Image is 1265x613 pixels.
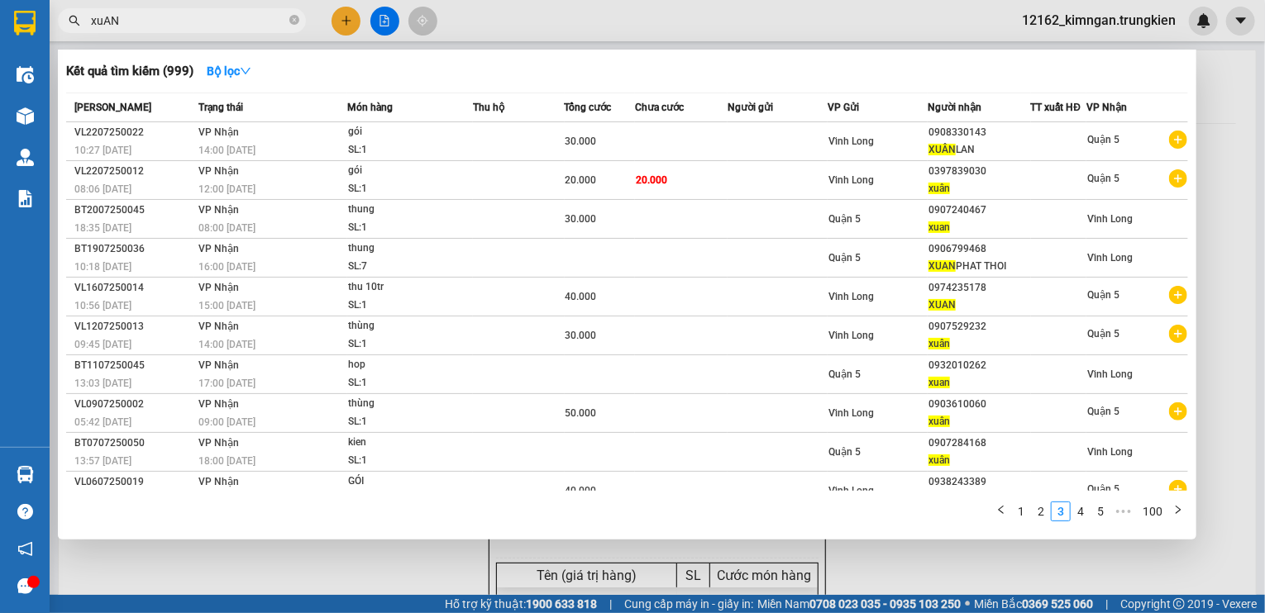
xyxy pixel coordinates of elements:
span: VP Nhận [198,321,239,332]
div: 0932010262 [928,357,1030,374]
li: Next 5 Pages [1110,501,1137,521]
div: 30.000 [12,87,98,124]
span: 20.000 [636,174,667,186]
span: 05:42 [DATE] [74,416,131,428]
span: Thu tiền rồi : [12,87,89,104]
div: 0397839030 [928,163,1030,180]
span: Vĩnh Long [828,330,874,341]
span: 09:45 [DATE] [74,339,131,350]
span: VP Nhận [198,437,239,449]
span: Vĩnh Long [828,407,874,419]
span: 10:27 [DATE] [74,145,131,156]
span: Vĩnh Long [828,485,874,497]
span: xuan [928,221,950,233]
span: right [1173,505,1183,515]
span: message [17,578,33,594]
div: hop [348,356,472,374]
span: Người nhận [928,102,981,113]
span: 18:00 [DATE] [198,455,255,467]
div: SL: 1 [348,413,472,431]
span: question-circle [17,504,33,520]
span: Vĩnh Long [828,174,874,186]
span: VP Gửi [828,102,859,113]
h3: Kết quả tìm kiếm ( 999 ) [66,63,193,80]
a: 5 [1091,502,1110,520]
span: search [69,15,80,26]
div: SL: 1 [348,452,472,470]
div: SL: 1 [348,141,472,159]
span: Món hàng [347,102,393,113]
div: 0974235178 [928,279,1030,297]
div: thung [348,201,472,219]
span: Người gửi [728,102,773,113]
li: 4 [1071,501,1091,521]
span: Tổng cước [565,102,612,113]
span: 13:03 [DATE] [74,378,131,389]
li: 1 [1011,501,1031,521]
span: plus-circle [1169,402,1187,421]
span: Quận 5 [1087,289,1119,301]
span: VP Nhận [198,398,239,410]
div: 0907284168 [928,435,1030,452]
div: 0708687938 [107,54,241,77]
span: 30.000 [566,213,597,225]
span: 30.000 [566,330,597,341]
span: Vĩnh Long [828,291,874,302]
span: Quận 5 [1087,406,1119,417]
span: left [996,505,1006,515]
span: Quận 5 [828,213,861,225]
button: left [991,501,1011,521]
span: 10:56 [DATE] [74,300,131,311]
div: BT0707250050 [74,435,193,452]
a: 1 [1012,502,1030,520]
input: Tìm tên, số ĐT hoặc mã đơn [91,12,286,30]
span: xuân [928,454,950,466]
span: 08:06 [DATE] [74,183,131,195]
div: VL1207250013 [74,318,193,335]
span: Quận 5 [1087,173,1119,184]
span: Quận 5 [1087,134,1119,145]
div: SL: 1 [348,374,472,392]
span: 08:00 [DATE] [198,222,255,234]
div: BT1907250036 [74,240,193,258]
span: Quận 5 [1087,483,1119,495]
span: 20.000 [566,174,597,186]
div: PHAT THOI [928,258,1030,275]
div: SL: 7 [348,258,472,276]
span: plus-circle [1169,325,1187,343]
span: 14:00 [DATE] [198,339,255,350]
span: XUÂN [928,144,956,155]
span: VP Nhận [1086,102,1127,113]
div: Quận 5 [107,14,241,34]
span: VP Nhận [198,476,239,487]
li: Previous Page [991,501,1011,521]
a: 3 [1052,502,1070,520]
div: thùng [348,395,472,413]
div: 0907240467 [928,202,1030,219]
span: xuan [928,377,950,388]
span: down [240,65,251,77]
span: XUAN [928,260,956,272]
span: Vĩnh Long [1087,252,1133,264]
span: xuân [928,338,950,349]
span: VP Nhận [198,204,239,216]
span: Vĩnh Long [828,135,874,147]
div: trang [107,34,241,54]
span: Nhận: [107,16,147,33]
div: thung [348,240,472,258]
span: 40.000 [566,485,597,497]
span: 12:00 [DATE] [198,183,255,195]
span: Quận 5 [1087,328,1119,340]
span: XUAN [928,299,956,311]
span: plus-circle [1169,286,1187,304]
span: 30.000 [566,135,597,147]
span: Vĩnh Long [1087,446,1133,458]
div: VL2207250022 [74,124,193,141]
span: Quận 5 [828,446,861,458]
span: Trạng thái [198,102,243,113]
span: plus-circle [1169,480,1187,498]
div: thu 10tr [348,278,472,297]
span: close-circle [289,13,299,29]
div: gói [348,162,472,180]
span: plus-circle [1169,131,1187,149]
